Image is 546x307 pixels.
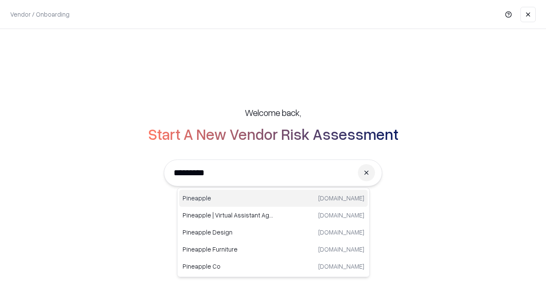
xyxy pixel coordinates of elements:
p: [DOMAIN_NAME] [318,262,364,271]
p: Pineapple Co [183,262,273,271]
p: Vendor / Onboarding [10,10,70,19]
div: Suggestions [177,188,370,277]
p: Pineapple Design [183,228,273,237]
p: Pineapple Furniture [183,245,273,254]
p: [DOMAIN_NAME] [318,228,364,237]
p: [DOMAIN_NAME] [318,245,364,254]
p: Pineapple [183,194,273,203]
h2: Start A New Vendor Risk Assessment [148,125,398,142]
p: [DOMAIN_NAME] [318,211,364,220]
p: [DOMAIN_NAME] [318,194,364,203]
h5: Welcome back, [245,107,301,119]
p: Pineapple | Virtual Assistant Agency [183,211,273,220]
